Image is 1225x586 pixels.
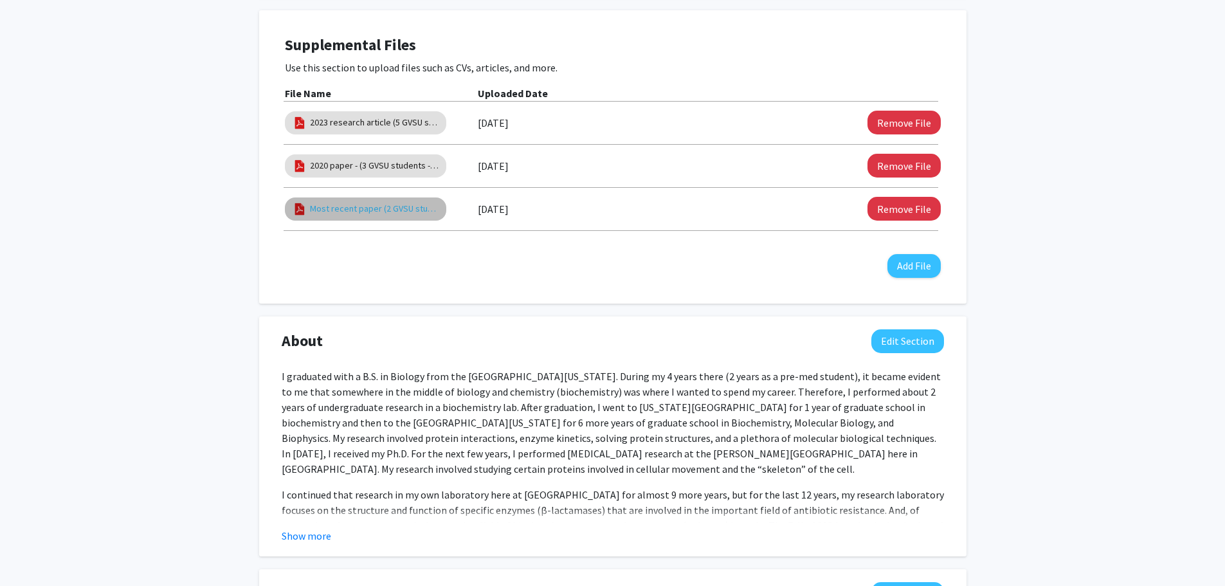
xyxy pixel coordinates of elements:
img: pdf_icon.png [293,116,307,130]
b: File Name [285,87,331,100]
button: Edit About [871,329,944,353]
img: pdf_icon.png [293,202,307,216]
p: Use this section to upload files such as CVs, articles, and more. [285,60,941,75]
button: Add File [887,254,941,278]
button: Remove 2023 research article (5 GVSU students - contributing authors) File [867,111,941,134]
iframe: Chat [10,528,55,576]
a: 2020 paper - (3 GVSU students - contributing authors) [310,159,439,172]
a: Most recent paper (2 GVSU student co-authors) [310,202,439,215]
button: Remove 2020 paper - (3 GVSU students - contributing authors) File [867,154,941,178]
label: [DATE] [478,198,509,220]
p: I continued that research in my own laboratory here at [GEOGRAPHIC_DATA] for almost 9 more years,... [282,487,944,549]
label: [DATE] [478,112,509,134]
a: 2023 research article (5 GVSU students - contributing authors) [310,116,439,129]
span: About [282,329,323,353]
button: Show more [282,528,331,544]
b: Uploaded Date [478,87,548,100]
label: [DATE] [478,155,509,177]
button: Remove Most recent paper (2 GVSU student co-authors) File [867,197,941,221]
p: I graduated with a B.S. in Biology from the [GEOGRAPHIC_DATA][US_STATE]. During my 4 years there ... [282,369,944,477]
img: pdf_icon.png [293,159,307,173]
h4: Supplemental Files [285,36,941,55]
